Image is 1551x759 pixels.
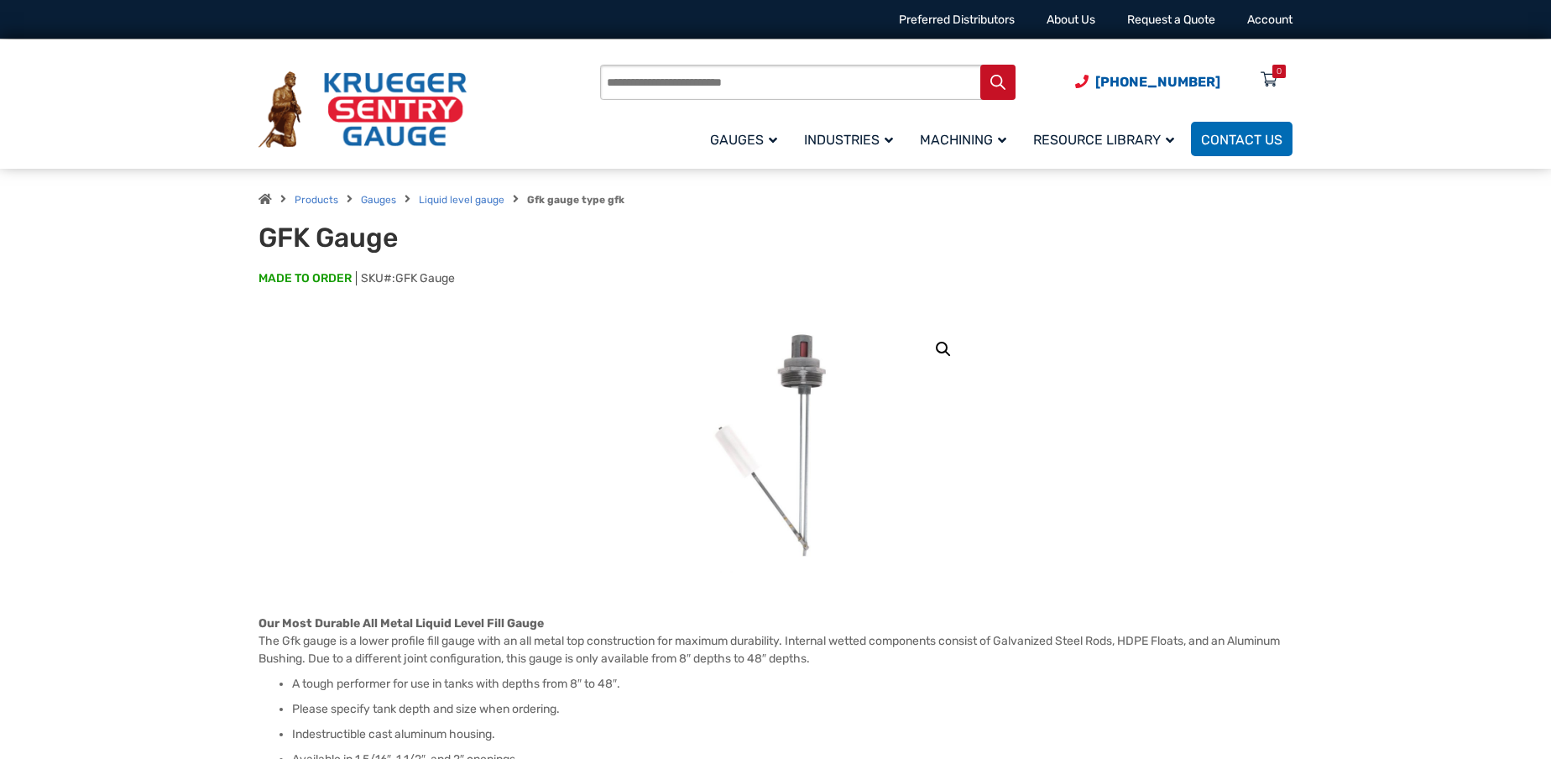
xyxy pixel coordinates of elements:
a: Gauges [361,194,396,206]
img: GFK Gauge [650,321,901,573]
span: MADE TO ORDER [258,270,352,287]
a: Machining [910,119,1023,159]
span: GFK Gauge [395,271,455,285]
a: Liquid level gauge [419,194,504,206]
a: Gauges [700,119,794,159]
a: Phone Number (920) 434-8860 [1075,71,1220,92]
a: Industries [794,119,910,159]
a: Account [1247,13,1292,27]
a: About Us [1047,13,1095,27]
strong: Gfk gauge type gfk [527,194,624,206]
div: 0 [1277,65,1282,78]
h1: GFK Gauge [258,222,672,254]
span: Contact Us [1201,132,1282,148]
a: Products [295,194,338,206]
span: SKU#: [356,271,455,285]
a: Resource Library [1023,119,1191,159]
li: A tough performer for use in tanks with depths from 8″ to 48″. [292,676,1292,693]
span: Gauges [710,132,777,148]
span: Industries [804,132,893,148]
a: Request a Quote [1127,13,1215,27]
span: [PHONE_NUMBER] [1095,74,1220,90]
li: Please specify tank depth and size when ordering. [292,701,1292,718]
a: Contact Us [1191,122,1292,156]
img: Krueger Sentry Gauge [258,71,467,149]
a: Preferred Distributors [899,13,1015,27]
span: Resource Library [1033,132,1174,148]
span: Machining [920,132,1006,148]
strong: Our Most Durable All Metal Liquid Level Fill Gauge [258,616,544,631]
p: The Gfk gauge is a lower profile fill gauge with an all metal top construction for maximum durabi... [258,615,1292,667]
a: View full-screen image gallery [928,334,958,364]
li: Indestructible cast aluminum housing. [292,726,1292,743]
